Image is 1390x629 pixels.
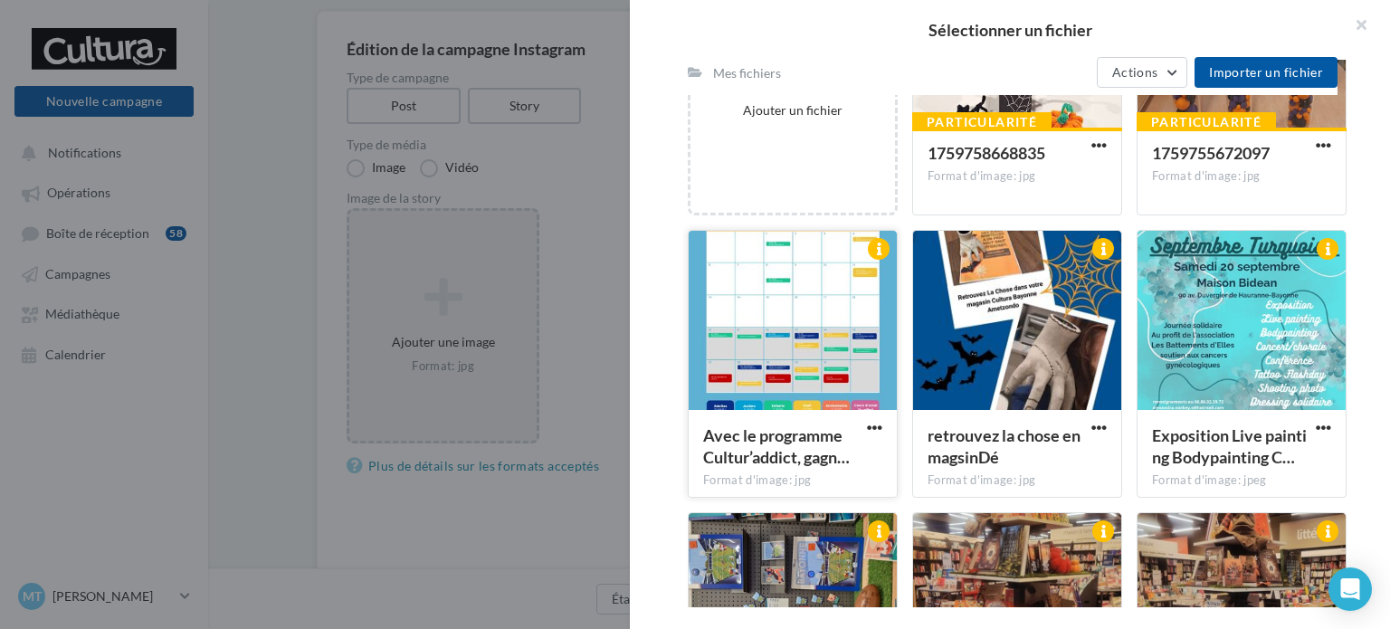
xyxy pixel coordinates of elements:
div: Ajouter un fichier [698,101,888,119]
div: Mes fichiers [713,64,781,82]
div: Format d'image: jpg [1152,168,1331,185]
div: Particularité [1137,112,1276,132]
div: Format d'image: jpg [928,168,1107,185]
div: Format d'image: jpg [928,472,1107,489]
h2: Sélectionner un fichier [659,22,1361,38]
span: Importer un fichier [1209,64,1323,80]
span: Exposition Live painting Bodypainting Concert_chorale Tattoo Flashday Shoot_20250831_153819_0000 [1152,425,1307,467]
span: 1759755672097 [1152,143,1270,163]
div: Particularité [912,112,1052,132]
span: Actions [1112,64,1157,80]
div: Format d'image: jpg [703,472,882,489]
button: Importer un fichier [1195,57,1338,88]
div: Format d'image: jpeg [1152,472,1331,489]
span: 1759758668835 [928,143,1045,163]
span: retrouvez la chose en magsinDé [928,425,1081,467]
span: Avec le programme Cultur’addict, gagnez encore plus à vous cultiver [703,425,850,467]
button: Actions [1097,57,1187,88]
div: Open Intercom Messenger [1328,567,1372,611]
